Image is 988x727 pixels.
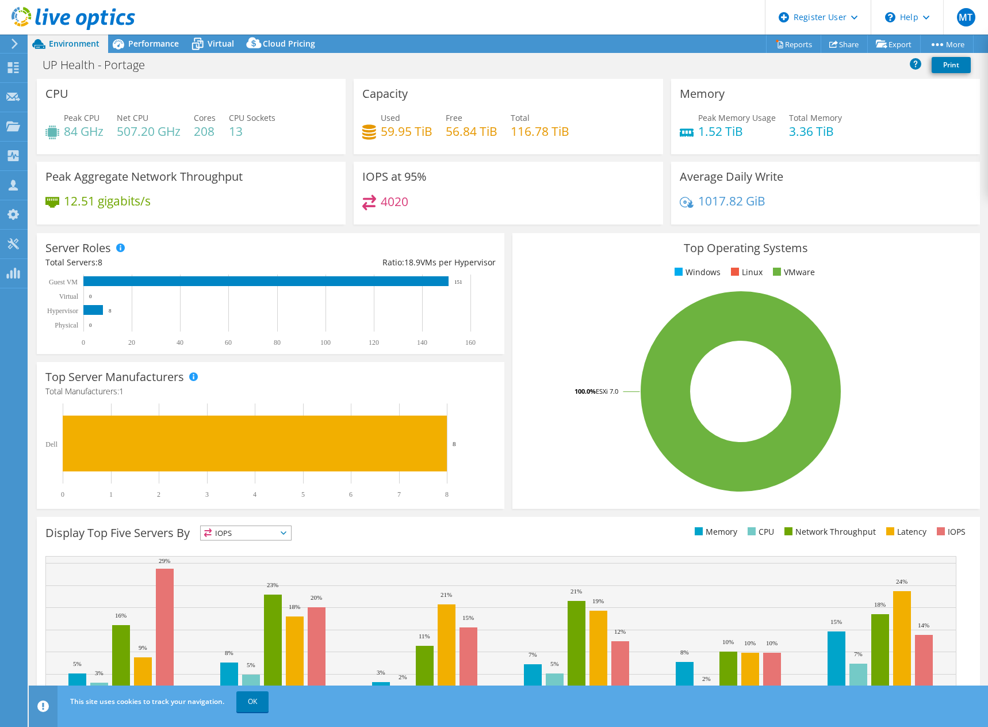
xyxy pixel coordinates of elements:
a: Print [932,57,971,73]
span: CPU Sockets [229,112,275,123]
a: Export [867,35,921,53]
text: 3% [95,669,104,676]
div: Total Servers: [45,256,270,269]
h3: Top Server Manufacturers [45,371,184,383]
h4: 12.51 gigabits/s [64,195,151,207]
text: 12% [614,628,626,635]
text: 8% [225,649,233,656]
a: Share [821,35,868,53]
span: This site uses cookies to track your navigation. [70,696,224,706]
li: CPU [745,526,774,538]
text: 2% [399,673,407,680]
text: 1 [109,490,113,498]
span: Net CPU [117,112,148,123]
span: 8 [98,257,102,268]
text: 5% [73,660,82,667]
text: 16% [115,612,127,619]
span: Total [511,112,530,123]
span: Cloud Pricing [263,38,315,49]
text: 21% [570,588,582,595]
text: 2% [702,675,711,682]
text: Virtual [59,292,79,300]
tspan: 100.0% [575,387,596,395]
text: 5% [550,660,559,667]
h3: Top Operating Systems [521,242,971,254]
h3: Capacity [362,87,408,100]
span: Cores [194,112,216,123]
span: Peak CPU [64,112,99,123]
text: 40 [177,338,183,347]
text: 15% [830,618,842,625]
span: Virtual [208,38,234,49]
text: 5 [301,490,305,498]
h3: Memory [680,87,725,100]
text: 18% [874,601,886,608]
a: More [920,35,974,53]
li: IOPS [934,526,966,538]
h4: 84 GHz [64,125,104,138]
text: Guest VM [49,278,78,286]
span: IOPS [201,526,291,540]
li: Linux [728,266,763,279]
text: 3 [205,490,209,498]
text: 8 [445,490,449,498]
text: 8% [680,649,689,656]
text: 0 [61,490,64,498]
text: 7% [529,651,537,658]
span: Performance [128,38,179,49]
text: 20 [128,338,135,347]
text: 23% [267,581,278,588]
h3: Average Daily Write [680,170,783,183]
text: 100 [320,338,331,347]
h4: 13 [229,125,275,138]
li: Latency [883,526,926,538]
a: OK [236,691,269,712]
span: Total Memory [789,112,842,123]
text: Hypervisor [47,307,78,315]
h4: 59.95 TiB [381,125,432,138]
h3: IOPS at 95% [362,170,427,183]
text: 11% [419,633,430,640]
span: 18.9 [404,257,420,268]
text: 4 [253,490,256,498]
h4: Total Manufacturers: [45,385,496,398]
span: 1 [119,386,124,397]
h4: 1.52 TiB [698,125,776,138]
svg: \n [885,12,895,22]
text: 10% [766,640,778,646]
h3: Peak Aggregate Network Throughput [45,170,243,183]
text: 20% [311,594,322,601]
text: 15% [462,614,474,621]
text: 2 [157,490,160,498]
h4: 3.36 TiB [789,125,842,138]
li: Network Throughput [782,526,876,538]
span: Peak Memory Usage [698,112,776,123]
text: 0 [82,338,85,347]
li: Memory [692,526,737,538]
h4: 4020 [381,195,408,208]
span: Free [446,112,462,123]
a: Reports [766,35,821,53]
text: 9% [139,644,147,651]
text: 0 [89,294,92,299]
span: Used [381,112,400,123]
h4: 1017.82 GiB [698,195,765,207]
span: Environment [49,38,99,49]
text: 8 [453,440,456,447]
text: 8 [109,308,112,314]
text: 10% [722,638,734,645]
h4: 116.78 TiB [511,125,569,138]
text: 0 [89,322,92,328]
text: 160 [465,338,476,347]
h3: CPU [45,87,68,100]
h3: Server Roles [45,242,111,254]
span: MT [957,8,975,26]
text: 120 [369,338,379,347]
text: 21% [441,591,452,598]
li: Windows [672,266,721,279]
h4: 507.20 GHz [117,125,181,138]
text: Dell [45,440,58,448]
text: 24% [896,578,907,585]
h4: 208 [194,125,216,138]
text: 14% [918,622,929,629]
